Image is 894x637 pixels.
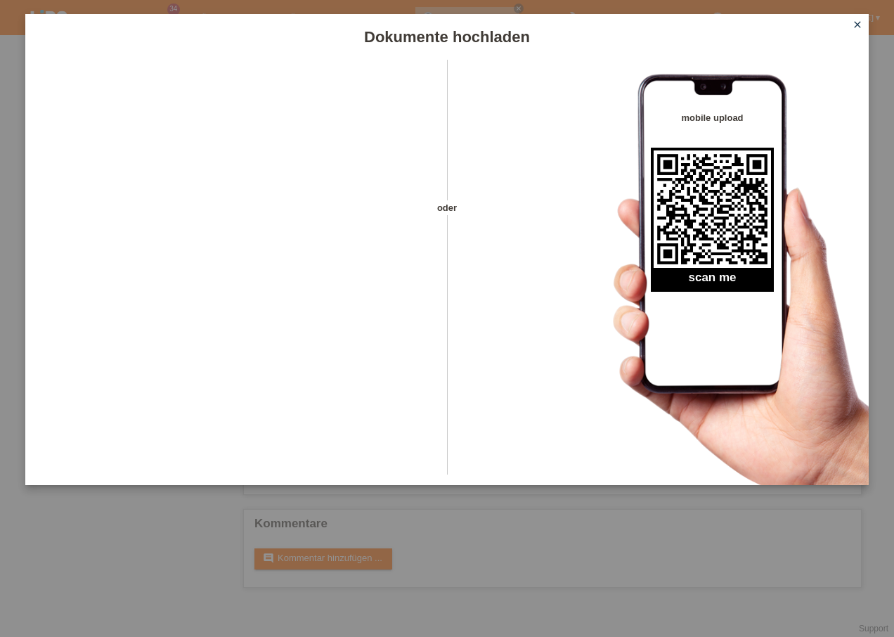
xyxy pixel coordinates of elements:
h2: scan me [651,271,774,292]
h1: Dokumente hochladen [25,28,869,46]
i: close [852,19,863,30]
a: close [848,18,867,34]
span: oder [422,200,472,215]
iframe: Upload [46,95,422,446]
h4: mobile upload [651,112,774,123]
